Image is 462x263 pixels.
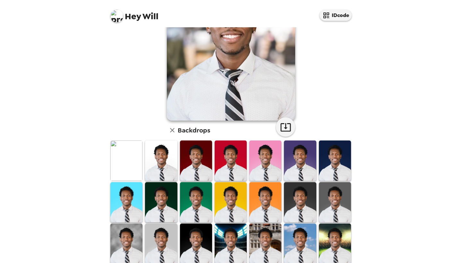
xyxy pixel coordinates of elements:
h6: Backdrops [178,125,210,135]
img: Original [110,140,142,181]
span: Will [110,6,158,21]
button: IDcode [320,10,352,21]
img: profile pic [110,10,123,22]
span: Hey [125,11,141,22]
